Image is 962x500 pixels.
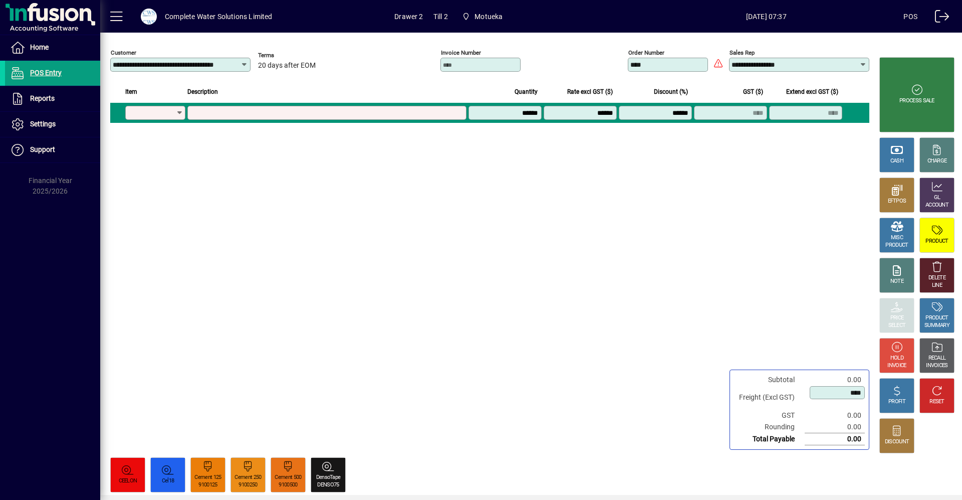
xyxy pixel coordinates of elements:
[890,157,903,165] div: CASH
[805,374,865,386] td: 0.00
[317,481,339,489] div: DENSO75
[734,410,805,421] td: GST
[805,421,865,433] td: 0.00
[890,355,903,362] div: HOLD
[786,86,838,97] span: Extend excl GST ($)
[925,202,948,209] div: ACCOUNT
[258,62,316,70] span: 20 days after EOM
[125,86,137,97] span: Item
[30,43,49,51] span: Home
[888,398,905,406] div: PROFIT
[474,9,503,25] span: Motueka
[926,362,947,370] div: INVOICES
[162,477,174,485] div: Cel18
[629,9,903,25] span: [DATE] 07:37
[885,242,908,249] div: PRODUCT
[515,86,538,97] span: Quantity
[258,52,318,59] span: Terms
[111,49,136,56] mat-label: Customer
[932,282,942,289] div: LINE
[433,9,448,25] span: Till 2
[888,198,906,205] div: EFTPOS
[927,157,947,165] div: CHARGE
[5,86,100,111] a: Reports
[924,322,949,329] div: SUMMARY
[5,35,100,60] a: Home
[730,49,755,56] mat-label: Sales rep
[279,481,297,489] div: 9100500
[458,8,507,26] span: Motueka
[890,278,903,285] div: NOTE
[30,120,56,128] span: Settings
[133,8,165,26] button: Profile
[899,97,934,105] div: PROCESS SALE
[198,481,217,489] div: 9100125
[654,86,688,97] span: Discount (%)
[734,421,805,433] td: Rounding
[890,314,904,322] div: PRICE
[119,477,137,485] div: CEELON
[30,69,62,77] span: POS Entry
[5,112,100,137] a: Settings
[888,322,906,329] div: SELECT
[903,9,917,25] div: POS
[929,398,944,406] div: RESET
[394,9,423,25] span: Drawer 2
[928,355,946,362] div: RECALL
[927,2,949,35] a: Logout
[805,433,865,445] td: 0.00
[234,474,261,481] div: Cement 250
[316,474,341,481] div: DensoTape
[5,137,100,162] a: Support
[734,433,805,445] td: Total Payable
[628,49,664,56] mat-label: Order number
[805,410,865,421] td: 0.00
[238,481,257,489] div: 9100250
[441,49,481,56] mat-label: Invoice number
[887,362,906,370] div: INVOICE
[891,234,903,242] div: MISC
[934,194,940,202] div: GL
[30,94,55,102] span: Reports
[925,238,948,245] div: PRODUCT
[885,438,909,446] div: DISCOUNT
[30,145,55,153] span: Support
[275,474,301,481] div: Cement 500
[734,386,805,410] td: Freight (Excl GST)
[928,274,945,282] div: DELETE
[187,86,218,97] span: Description
[734,374,805,386] td: Subtotal
[567,86,613,97] span: Rate excl GST ($)
[165,9,273,25] div: Complete Water Solutions Limited
[925,314,948,322] div: PRODUCT
[194,474,221,481] div: Cement 125
[743,86,763,97] span: GST ($)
